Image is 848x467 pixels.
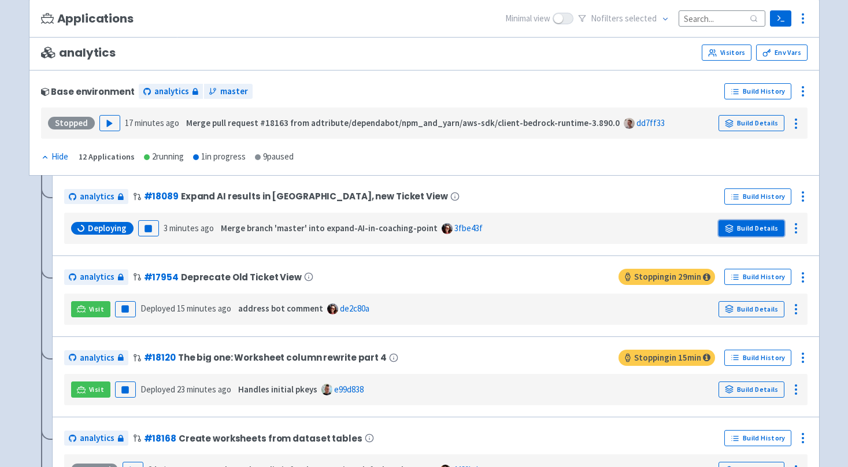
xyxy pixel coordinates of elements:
[138,220,159,236] button: Pause
[679,10,765,26] input: Search...
[144,150,184,164] div: 2 running
[64,269,128,285] a: analytics
[724,188,791,205] a: Build History
[340,303,369,314] a: de2c80a
[99,115,120,131] button: Play
[724,269,791,285] a: Build History
[89,305,104,314] span: Visit
[619,269,715,285] span: Stopping in 29 min
[238,384,317,395] strong: Handles initial pkeys
[177,384,231,395] time: 23 minutes ago
[186,117,620,128] strong: Merge pull request #18163 from adtribute/dependabot/npm_and_yarn/aws-sdk/client-bedrock-runtime-3...
[719,220,784,236] a: Build Details
[144,190,179,202] a: #18089
[255,150,294,164] div: 9 paused
[221,223,438,233] strong: Merge branch 'master' into expand-AI-in-coaching-point
[64,189,128,205] a: analytics
[619,350,715,366] span: Stopping in 15 min
[719,115,784,131] a: Build Details
[41,150,69,164] button: Hide
[177,303,231,314] time: 15 minutes ago
[88,223,127,234] span: Deploying
[181,191,448,201] span: Expand AI results in [GEOGRAPHIC_DATA], new Ticket View
[179,433,362,443] span: Create worksheets from dataset tables
[140,303,231,314] span: Deployed
[204,84,253,99] a: master
[80,432,114,445] span: analytics
[454,223,483,233] a: 3fbe43f
[238,303,323,314] strong: address bot comment
[591,12,657,25] span: No filter s
[702,45,751,61] a: Visitors
[334,384,364,395] a: e99d838
[144,432,176,444] a: #18168
[48,117,95,129] div: Stopped
[220,85,248,98] span: master
[505,12,550,25] span: Minimal view
[115,381,136,398] button: Pause
[181,272,302,282] span: Deprecate Old Ticket View
[80,270,114,284] span: analytics
[724,430,791,446] a: Build History
[724,350,791,366] a: Build History
[719,301,784,317] a: Build Details
[144,271,179,283] a: #17954
[193,150,246,164] div: 1 in progress
[178,353,387,362] span: The big one: Worksheet column rewrite part 4
[144,351,176,364] a: #18120
[89,385,104,394] span: Visit
[115,301,136,317] button: Pause
[41,12,134,25] h3: Applications
[80,190,114,203] span: analytics
[139,84,203,99] a: analytics
[625,13,657,24] span: selected
[79,150,135,164] div: 12 Applications
[140,384,231,395] span: Deployed
[64,431,128,446] a: analytics
[71,381,110,398] a: Visit
[719,381,784,398] a: Build Details
[71,301,110,317] a: Visit
[41,150,68,164] div: Hide
[636,117,665,128] a: dd7ff33
[164,223,214,233] time: 3 minutes ago
[154,85,189,98] span: analytics
[756,45,807,61] a: Env Vars
[724,83,791,99] a: Build History
[770,10,791,27] a: Terminal
[125,117,179,128] time: 17 minutes ago
[41,87,135,97] div: Base environment
[64,350,128,366] a: analytics
[80,351,114,365] span: analytics
[41,46,116,60] span: analytics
